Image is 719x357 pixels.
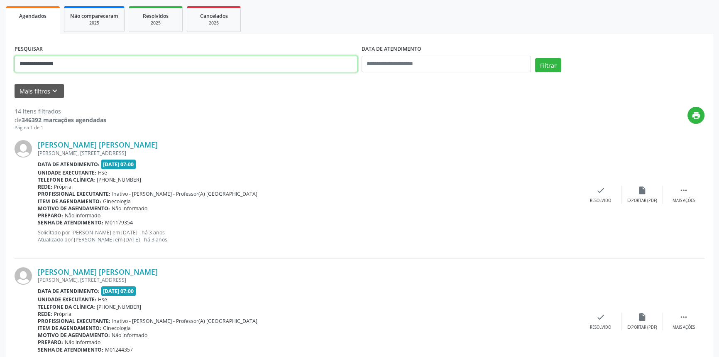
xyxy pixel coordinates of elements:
[38,339,63,346] b: Preparo:
[70,20,118,26] div: 2025
[38,219,103,226] b: Senha de atendimento:
[135,20,176,26] div: 2025
[38,303,95,310] b: Telefone da clínica:
[105,219,133,226] span: M01179354
[38,296,96,303] b: Unidade executante:
[15,116,106,124] div: de
[590,325,611,330] div: Resolvido
[65,339,100,346] span: Não informado
[38,276,580,283] div: [PERSON_NAME], [STREET_ADDRESS]
[596,313,605,322] i: check
[98,169,107,176] span: Hse
[687,107,704,124] button: print
[596,186,605,195] i: check
[673,198,695,204] div: Mais ações
[535,58,561,72] button: Filtrar
[38,198,101,205] b: Item de agendamento:
[103,325,131,332] span: Ginecologia
[97,303,141,310] span: [PHONE_NUMBER]
[679,313,688,322] i: 
[38,169,96,176] b: Unidade executante:
[38,212,63,219] b: Preparo:
[38,318,110,325] b: Profissional executante:
[103,198,131,205] span: Ginecologia
[15,140,32,158] img: img
[38,288,100,295] b: Data de atendimento:
[679,186,688,195] i: 
[98,296,107,303] span: Hse
[362,43,421,56] label: DATA DE ATENDIMENTO
[38,205,110,212] b: Motivo de agendamento:
[54,310,71,318] span: Própria
[200,12,228,20] span: Cancelados
[112,190,257,197] span: Inativo - [PERSON_NAME] - Professor(A) [GEOGRAPHIC_DATA]
[112,332,147,339] span: Não informado
[54,183,71,190] span: Própria
[143,12,169,20] span: Resolvidos
[15,84,64,98] button: Mais filtroskeyboard_arrow_down
[38,190,110,197] b: Profissional executante:
[38,161,100,168] b: Data de atendimento:
[101,160,136,169] span: [DATE] 07:00
[38,176,95,183] b: Telefone da clínica:
[15,267,32,285] img: img
[50,86,59,96] i: keyboard_arrow_down
[673,325,695,330] div: Mais ações
[193,20,235,26] div: 2025
[15,124,106,131] div: Página 1 de 1
[38,346,103,353] b: Senha de atendimento:
[38,332,110,339] b: Motivo de agendamento:
[38,183,52,190] b: Rede:
[15,107,106,116] div: 14 itens filtrados
[692,111,701,120] i: print
[590,198,611,204] div: Resolvido
[38,229,580,243] p: Solicitado por [PERSON_NAME] em [DATE] - há 3 anos Atualizado por [PERSON_NAME] em [DATE] - há 3 ...
[19,12,46,20] span: Agendados
[638,313,647,322] i: insert_drive_file
[65,212,100,219] span: Não informado
[112,205,147,212] span: Não informado
[97,176,141,183] span: [PHONE_NUMBER]
[15,43,43,56] label: PESQUISAR
[101,286,136,296] span: [DATE] 07:00
[38,267,158,276] a: [PERSON_NAME] [PERSON_NAME]
[38,325,101,332] b: Item de agendamento:
[112,318,257,325] span: Inativo - [PERSON_NAME] - Professor(A) [GEOGRAPHIC_DATA]
[38,140,158,149] a: [PERSON_NAME] [PERSON_NAME]
[627,198,657,204] div: Exportar (PDF)
[38,150,580,157] div: [PERSON_NAME], [STREET_ADDRESS]
[105,346,133,353] span: M01244357
[638,186,647,195] i: insert_drive_file
[70,12,118,20] span: Não compareceram
[22,116,106,124] strong: 346392 marcações agendadas
[38,310,52,318] b: Rede:
[627,325,657,330] div: Exportar (PDF)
